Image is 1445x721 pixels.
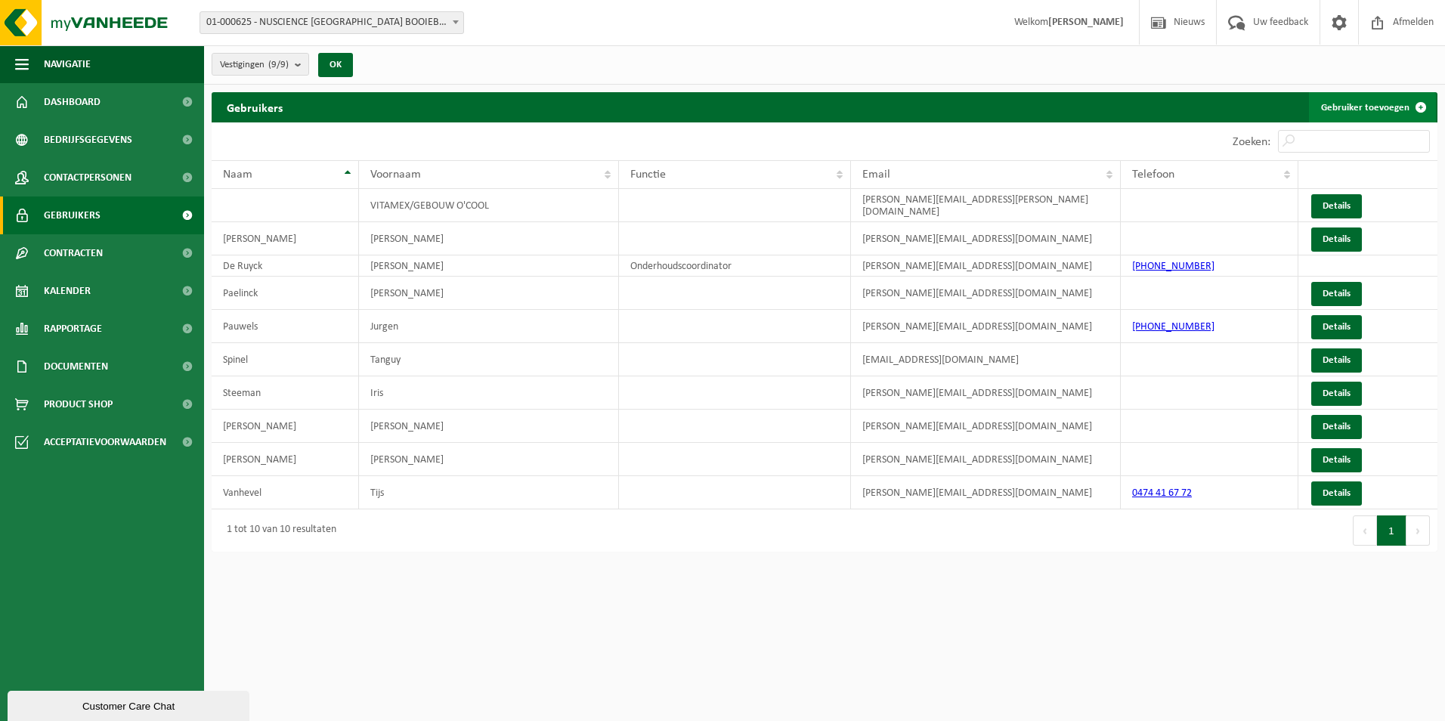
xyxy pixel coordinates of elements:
span: Contracten [44,234,103,272]
span: Vestigingen [220,54,289,76]
a: Details [1311,227,1362,252]
strong: [PERSON_NAME] [1048,17,1124,28]
td: Tanguy [359,343,620,376]
span: Kalender [44,272,91,310]
td: [PERSON_NAME][EMAIL_ADDRESS][DOMAIN_NAME] [851,222,1121,255]
td: [PERSON_NAME] [359,443,620,476]
td: Jurgen [359,310,620,343]
td: VITAMEX/GEBOUW O'COOL [359,189,620,222]
button: OK [318,53,353,77]
a: Details [1311,348,1362,373]
td: [PERSON_NAME][EMAIL_ADDRESS][DOMAIN_NAME] [851,376,1121,410]
td: [PERSON_NAME] [212,410,359,443]
span: Rapportage [44,310,102,348]
a: 0474 41 67 72 [1132,487,1192,499]
td: [PERSON_NAME] [359,277,620,310]
span: 01-000625 - NUSCIENCE BELGIUM BOOIEBOS - DRONGEN [200,11,464,34]
td: [PERSON_NAME][EMAIL_ADDRESS][DOMAIN_NAME] [851,255,1121,277]
td: Paelinck [212,277,359,310]
button: Next [1406,515,1430,546]
span: Email [862,169,890,181]
td: [EMAIL_ADDRESS][DOMAIN_NAME] [851,343,1121,376]
span: Navigatie [44,45,91,83]
span: Voornaam [370,169,421,181]
span: Acceptatievoorwaarden [44,423,166,461]
button: Previous [1353,515,1377,546]
div: 1 tot 10 van 10 resultaten [219,517,336,544]
td: [PERSON_NAME][EMAIL_ADDRESS][DOMAIN_NAME] [851,310,1121,343]
td: Iris [359,376,620,410]
span: Product Shop [44,385,113,423]
td: [PERSON_NAME] [212,443,359,476]
td: [PERSON_NAME][EMAIL_ADDRESS][DOMAIN_NAME] [851,410,1121,443]
td: [PERSON_NAME][EMAIL_ADDRESS][DOMAIN_NAME] [851,443,1121,476]
a: Details [1311,382,1362,406]
td: [PERSON_NAME][EMAIL_ADDRESS][DOMAIN_NAME] [851,476,1121,509]
a: Details [1311,282,1362,306]
td: Steeman [212,376,359,410]
span: 01-000625 - NUSCIENCE BELGIUM BOOIEBOS - DRONGEN [200,12,463,33]
span: Bedrijfsgegevens [44,121,132,159]
button: Vestigingen(9/9) [212,53,309,76]
td: [PERSON_NAME] [359,222,620,255]
td: [PERSON_NAME] [359,410,620,443]
td: De Ruyck [212,255,359,277]
td: Onderhoudscoordinator [619,255,851,277]
a: Details [1311,194,1362,218]
iframe: chat widget [8,688,252,721]
label: Zoeken: [1233,136,1270,148]
span: Telefoon [1132,169,1174,181]
td: Spinel [212,343,359,376]
td: Tijs [359,476,620,509]
a: Gebruiker toevoegen [1309,92,1436,122]
a: [PHONE_NUMBER] [1132,321,1214,333]
a: Details [1311,481,1362,506]
h2: Gebruikers [212,92,298,122]
button: 1 [1377,515,1406,546]
td: [PERSON_NAME] [212,222,359,255]
span: Dashboard [44,83,101,121]
span: Functie [630,169,666,181]
span: Naam [223,169,252,181]
span: Documenten [44,348,108,385]
td: [PERSON_NAME][EMAIL_ADDRESS][PERSON_NAME][DOMAIN_NAME] [851,189,1121,222]
a: Details [1311,415,1362,439]
span: Gebruikers [44,196,101,234]
a: [PHONE_NUMBER] [1132,261,1214,272]
td: [PERSON_NAME] [359,255,620,277]
count: (9/9) [268,60,289,70]
span: Contactpersonen [44,159,132,196]
td: Vanhevel [212,476,359,509]
td: [PERSON_NAME][EMAIL_ADDRESS][DOMAIN_NAME] [851,277,1121,310]
a: Details [1311,315,1362,339]
a: Details [1311,448,1362,472]
td: Pauwels [212,310,359,343]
